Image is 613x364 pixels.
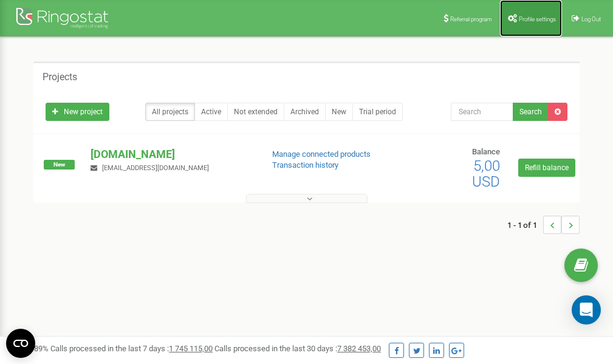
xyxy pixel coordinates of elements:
[214,344,381,353] span: Calls processed in the last 30 days :
[518,159,575,177] a: Refill balance
[472,147,500,156] span: Balance
[581,16,601,22] span: Log Out
[272,149,371,159] a: Manage connected products
[50,344,213,353] span: Calls processed in the last 7 days :
[507,204,580,246] nav: ...
[451,103,513,121] input: Search
[572,295,601,325] div: Open Intercom Messenger
[507,216,543,234] span: 1 - 1 of 1
[46,103,109,121] a: New project
[91,146,252,162] p: [DOMAIN_NAME]
[44,160,75,170] span: New
[472,157,500,190] span: 5,00 USD
[145,103,195,121] a: All projects
[194,103,228,121] a: Active
[513,103,549,121] button: Search
[284,103,326,121] a: Archived
[325,103,353,121] a: New
[102,164,209,172] span: [EMAIL_ADDRESS][DOMAIN_NAME]
[519,16,556,22] span: Profile settings
[43,72,77,83] h5: Projects
[352,103,403,121] a: Trial period
[337,344,381,353] u: 7 382 453,00
[272,160,338,170] a: Transaction history
[169,344,213,353] u: 1 745 115,00
[450,16,492,22] span: Referral program
[227,103,284,121] a: Not extended
[6,329,35,358] button: Open CMP widget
